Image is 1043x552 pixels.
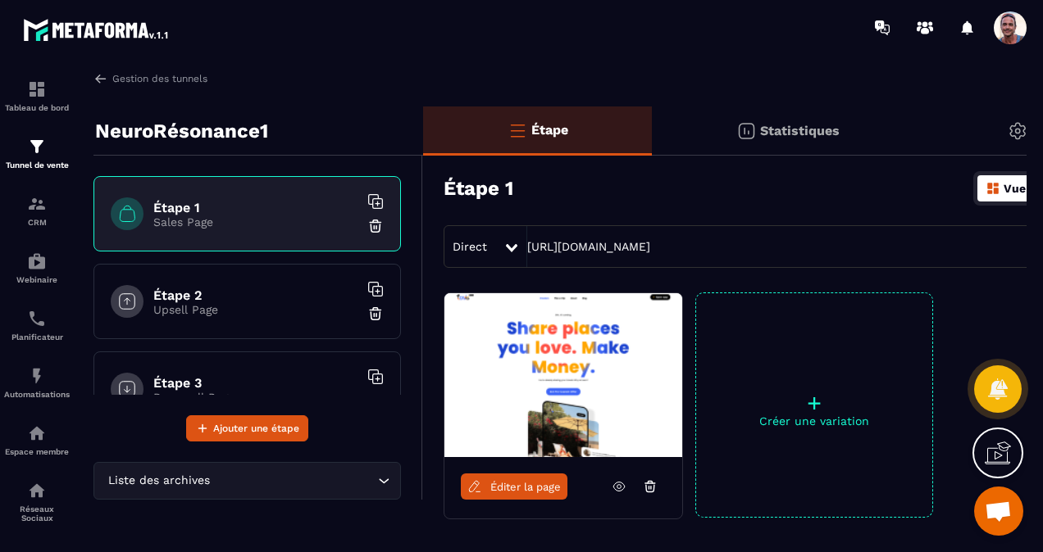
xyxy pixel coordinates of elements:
p: Espace membre [4,447,70,456]
img: formation [27,79,47,99]
button: Ajouter une étape [186,415,308,441]
h6: Étape 3 [153,375,358,391]
a: automationsautomationsEspace membre [4,411,70,468]
a: Éditer la page [461,473,567,500]
a: formationformationCRM [4,182,70,239]
img: stats.20deebd0.svg [736,121,756,141]
input: Search for option [213,472,374,490]
img: social-network [27,481,47,500]
img: trash [367,305,384,322]
img: automations [27,423,47,443]
img: setting-gr.5f69749f.svg [1008,121,1027,141]
div: Search for option [93,462,401,500]
img: trash [367,393,384,409]
a: formationformationTunnel de vente [4,124,70,182]
img: image [444,293,682,457]
a: automationsautomationsAutomatisations [4,354,70,411]
p: + [696,391,932,414]
img: scheduler [27,309,47,328]
span: Éditer la page [490,481,561,493]
img: trash [367,218,384,234]
h6: Étape 2 [153,287,358,303]
span: Liste des archives [104,472,213,490]
a: Ouvrir le chat [974,486,1023,536]
p: Upsell Page [153,303,358,316]
h3: Étape 1 [444,177,513,200]
p: Statistiques [760,123,840,138]
h6: Étape 1 [153,200,358,215]
p: Créer une variation [696,414,932,428]
p: Planificateur [4,333,70,342]
p: Downsell Page [153,391,358,404]
img: automations [27,366,47,386]
p: Étape [531,122,568,138]
p: Automatisations [4,390,70,399]
p: Réseaux Sociaux [4,504,70,523]
p: Sales Page [153,215,358,228]
span: Ajouter une étape [213,420,299,437]
a: formationformationTableau de bord [4,67,70,124]
img: formation [27,194,47,214]
a: schedulerschedulerPlanificateur [4,296,70,354]
img: bars-o.4a397970.svg [508,120,527,140]
img: formation [27,137,47,156]
p: Tunnel de vente [4,161,70,170]
p: Webinaire [4,275,70,284]
p: Tableau de bord [4,103,70,112]
a: automationsautomationsWebinaire [4,239,70,296]
img: arrow [93,71,108,86]
p: NeuroRésonance1 [95,115,268,147]
a: social-networksocial-networkRéseaux Sociaux [4,468,70,535]
p: CRM [4,218,70,227]
img: logo [23,15,171,44]
span: Direct [453,240,487,253]
a: [URL][DOMAIN_NAME] [527,240,650,253]
img: dashboard-orange.40269519.svg [986,181,1000,196]
img: automations [27,251,47,271]
a: Gestion des tunnels [93,71,207,86]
